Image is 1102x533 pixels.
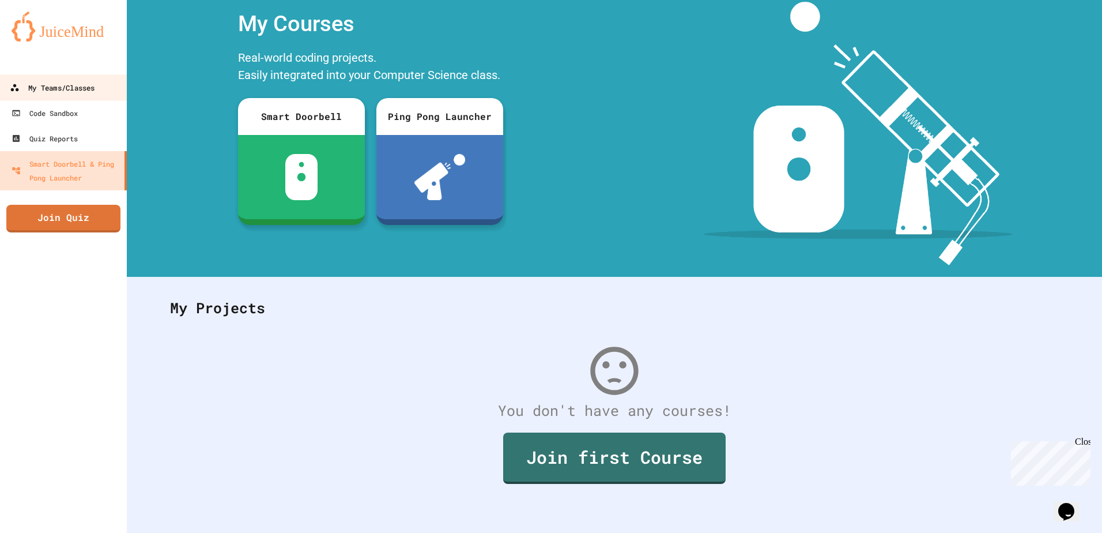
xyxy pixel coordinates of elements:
[704,2,1013,265] img: banner-image-my-projects.png
[503,433,726,484] a: Join first Course
[158,286,1070,331] div: My Projects
[10,81,95,95] div: My Teams/Classes
[158,400,1070,422] div: You don't have any courses!
[12,157,120,185] div: Smart Doorbell & Ping Pong Launcher
[1006,437,1090,486] iframe: chat widget
[376,98,503,135] div: Ping Pong Launcher
[232,46,509,89] div: Real-world coding projects. Easily integrated into your Computer Science class.
[1054,487,1090,521] iframe: chat widget
[414,154,466,200] img: ppl-with-ball.png
[12,106,78,120] div: Code Sandbox
[232,2,509,46] div: My Courses
[5,5,80,73] div: Chat with us now!Close
[238,98,365,135] div: Smart Doorbell
[285,154,318,200] img: sdb-white.svg
[6,205,120,232] a: Join Quiz
[12,12,115,42] img: logo-orange.svg
[12,132,78,145] div: Quiz Reports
